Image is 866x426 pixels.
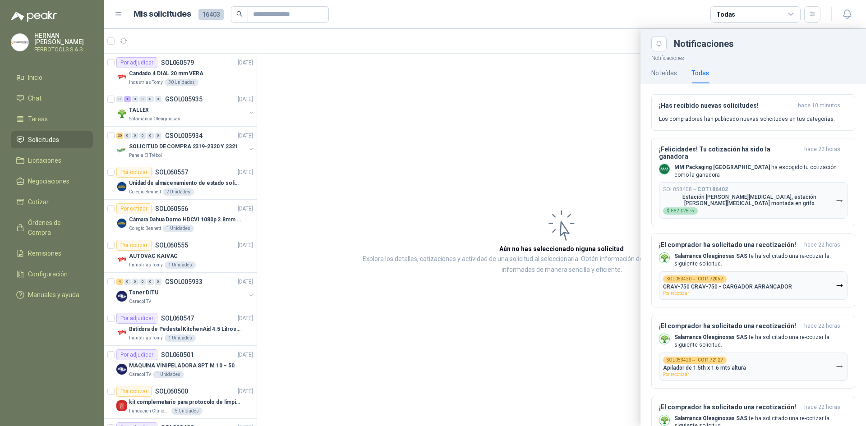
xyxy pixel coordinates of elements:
button: ¡Has recibido nuevas solicitudes!hace 10 minutos Los compradores han publicado nuevas solicitudes... [651,94,855,131]
span: Configuración [28,269,68,279]
a: Negociaciones [11,173,93,190]
img: Company Logo [659,415,669,425]
div: SOL053423 → [663,357,727,364]
b: COT186402 [697,186,728,192]
span: 16403 [198,9,224,20]
span: hace 22 horas [804,322,840,330]
a: Configuración [11,266,93,283]
img: Company Logo [659,164,669,174]
p: FERROTOOLS S.A.S. [34,47,93,52]
p: Apilador de 1.5th x 1.6 mts altura [663,365,746,371]
p: SOL058408 → [663,186,728,193]
span: Remisiones [28,248,61,258]
b: Salamanca Oleaginosas SAS [674,253,747,259]
span: hace 22 horas [804,403,840,411]
img: Company Logo [11,34,28,51]
b: Salamanca Oleaginosas SAS [674,415,747,421]
span: hace 10 minutos [798,102,840,110]
button: Close [651,36,667,51]
span: 882.028 [671,209,694,213]
span: Negociaciones [28,176,69,186]
a: Órdenes de Compra [11,214,93,241]
button: ¡El comprador ha solicitado una recotización!hace 22 horas Company LogoSalamanca Oleaginosas SAS ... [651,315,855,389]
a: Tareas [11,110,93,128]
p: te ha solicitado una re-cotizar la siguiente solicitud. [674,334,848,349]
span: hace 22 horas [804,241,840,249]
p: te ha solicitado una re-cotizar la siguiente solicitud. [674,252,848,268]
p: Estación [PERSON_NAME][MEDICAL_DATA], estación [PERSON_NAME][MEDICAL_DATA] montada en grifo [663,194,836,206]
h3: ¡El comprador ha solicitado una recotización! [659,241,801,249]
b: MM Packaging [GEOGRAPHIC_DATA] [674,164,770,170]
span: Chat [28,93,41,103]
p: HERNAN [PERSON_NAME] [34,32,93,45]
span: Licitaciones [28,156,61,165]
span: Tareas [28,114,48,124]
a: Manuales y ayuda [11,286,93,303]
b: COT172127 [698,358,723,362]
a: Chat [11,90,93,107]
a: Licitaciones [11,152,93,169]
p: CRAV-750 CRAV-750 - CARGADOR ARRANCADOR [663,284,792,290]
h3: ¡El comprador ha solicitado una recotización! [659,322,801,330]
p: Los compradores han publicado nuevas solicitudes en tus categorías. [659,115,835,123]
h3: ¡Felicidades! Tu cotización ha sido la ganadora [659,146,801,160]
span: Cotizar [28,197,49,207]
span: ,00 [689,209,694,213]
p: ha escogido tu cotización como la ganadora [674,164,848,179]
span: hace 22 horas [804,146,840,160]
img: Logo peakr [11,11,57,22]
b: COT172057 [698,277,723,281]
h3: ¡Has recibido nuevas solicitudes! [659,102,794,110]
span: Órdenes de Compra [28,218,84,238]
span: Por recotizar [663,372,689,377]
button: SOL053423→COT172127Apilador de 1.5th x 1.6 mts alturaPor recotizar [659,353,848,381]
div: Todas [691,68,709,78]
button: ¡El comprador ha solicitado una recotización!hace 22 horas Company LogoSalamanca Oleaginosas SAS ... [651,234,855,307]
b: Salamanca Oleaginosas SAS [674,334,747,340]
div: Todas [716,9,735,19]
span: Solicitudes [28,135,59,145]
a: Remisiones [11,245,93,262]
span: Inicio [28,73,42,82]
a: Solicitudes [11,131,93,148]
a: Inicio [11,69,93,86]
button: ¡Felicidades! Tu cotización ha sido la ganadorahace 22 horas Company LogoMM Packaging [GEOGRAPHIC... [651,138,855,227]
p: Notificaciones [640,51,866,63]
button: SOL053430→COT172057CRAV-750 CRAV-750 - CARGADOR ARRANCADORPor recotizar [659,271,848,300]
h1: Mis solicitudes [134,8,191,21]
div: $ [663,207,698,215]
button: SOL058408→COT186402Estación [PERSON_NAME][MEDICAL_DATA], estación [PERSON_NAME][MEDICAL_DATA] mon... [659,182,848,219]
img: Company Logo [659,334,669,344]
div: Notificaciones [674,39,855,48]
a: Cotizar [11,193,93,211]
span: Manuales y ayuda [28,290,79,300]
span: Por recotizar [663,291,689,296]
div: No leídas [651,68,677,78]
img: Company Logo [659,253,669,263]
h3: ¡El comprador ha solicitado una recotización! [659,403,801,411]
span: search [236,11,243,17]
div: SOL053430 → [663,275,727,283]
